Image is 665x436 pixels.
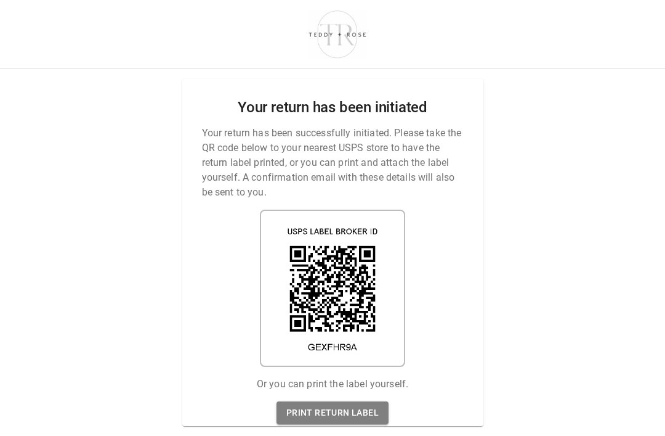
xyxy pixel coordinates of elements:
[202,126,464,200] p: Your return has been successfully initiated. Please take the QR code below to your nearest USPS s...
[257,377,408,392] p: Or you can print the label yourself.
[276,401,389,424] a: Print return label
[303,7,373,60] img: shop-teddyrose.myshopify.com-d93983e8-e25b-478f-b32e-9430bef33fdd
[238,99,427,117] h2: Your return has been initiated
[260,210,405,367] img: shipping label qr code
